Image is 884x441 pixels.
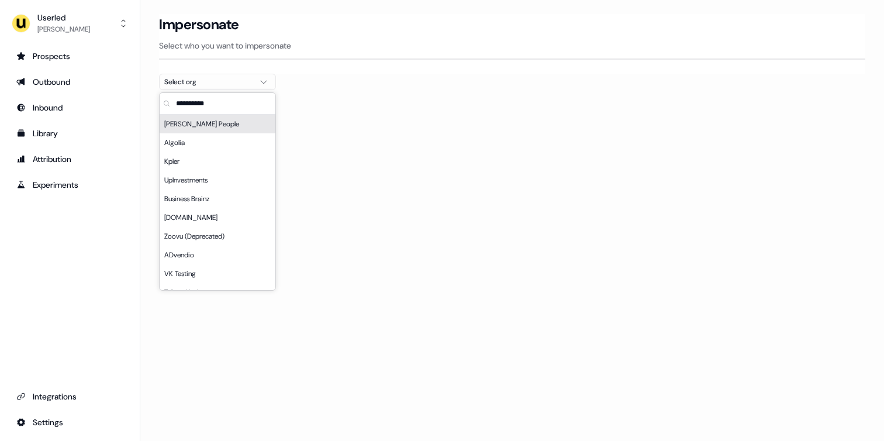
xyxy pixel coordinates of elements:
div: [PERSON_NAME] People [160,115,275,133]
div: Experiments [16,179,123,191]
div: VK Testing [160,264,275,283]
a: Go to prospects [9,47,130,66]
div: Suggestions [160,115,275,290]
button: Select org [159,74,276,90]
div: Inbound [16,102,123,113]
div: Select org [164,76,252,88]
a: Go to outbound experience [9,73,130,91]
h3: Impersonate [159,16,239,33]
div: Outbound [16,76,123,88]
a: Go to integrations [9,413,130,432]
div: Settings [16,416,123,428]
a: Go to attribution [9,150,130,168]
button: Userled[PERSON_NAME] [9,9,130,37]
div: Prospects [16,50,123,62]
div: Zoovu (Deprecated) [160,227,275,246]
p: Select who you want to impersonate [159,40,865,51]
div: Algolia [160,133,275,152]
div: Integrations [16,391,123,402]
a: Go to integrations [9,387,130,406]
div: [DOMAIN_NAME] [160,208,275,227]
a: Go to experiments [9,175,130,194]
div: Business Brainz [160,190,275,208]
div: Userled [37,12,90,23]
div: Kpler [160,152,275,171]
div: UpInvestments [160,171,275,190]
div: ADvendio [160,246,275,264]
div: Attribution [16,153,123,165]
div: [PERSON_NAME] [37,23,90,35]
a: Go to templates [9,124,130,143]
div: Talkpad Ltd [160,283,275,302]
a: Go to Inbound [9,98,130,117]
div: Library [16,128,123,139]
